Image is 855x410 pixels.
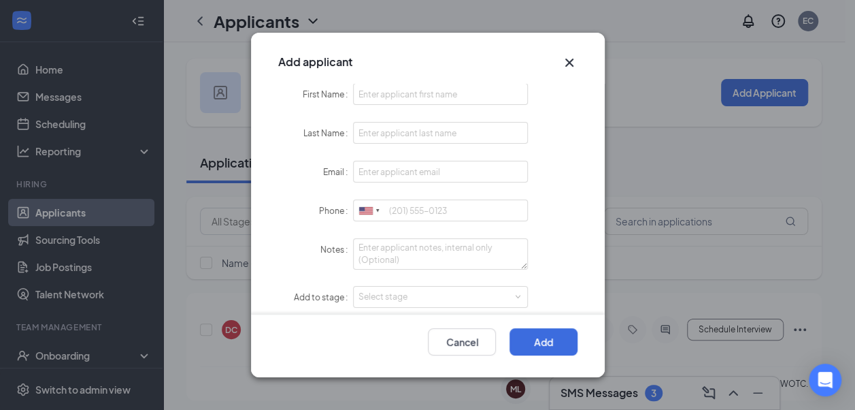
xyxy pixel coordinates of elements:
label: Add to stage [294,292,353,302]
button: Cancel [428,328,496,356]
input: Email [353,161,528,183]
div: United States: +1 [354,200,385,221]
input: Last Name [353,122,528,144]
label: Last Name [303,128,353,138]
label: Email [323,167,353,177]
h3: Add applicant [278,54,352,69]
svg: Cross [561,54,577,71]
label: First Name [303,89,353,99]
div: Open Intercom Messenger [809,364,841,396]
div: Select stage [358,290,516,304]
input: (201) 555-0123 [353,200,528,221]
button: Add [509,328,577,356]
input: First Name [353,83,528,105]
textarea: Notes [353,238,528,270]
label: Phone [319,206,353,216]
label: Notes [320,245,353,255]
button: Close [561,54,577,71]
